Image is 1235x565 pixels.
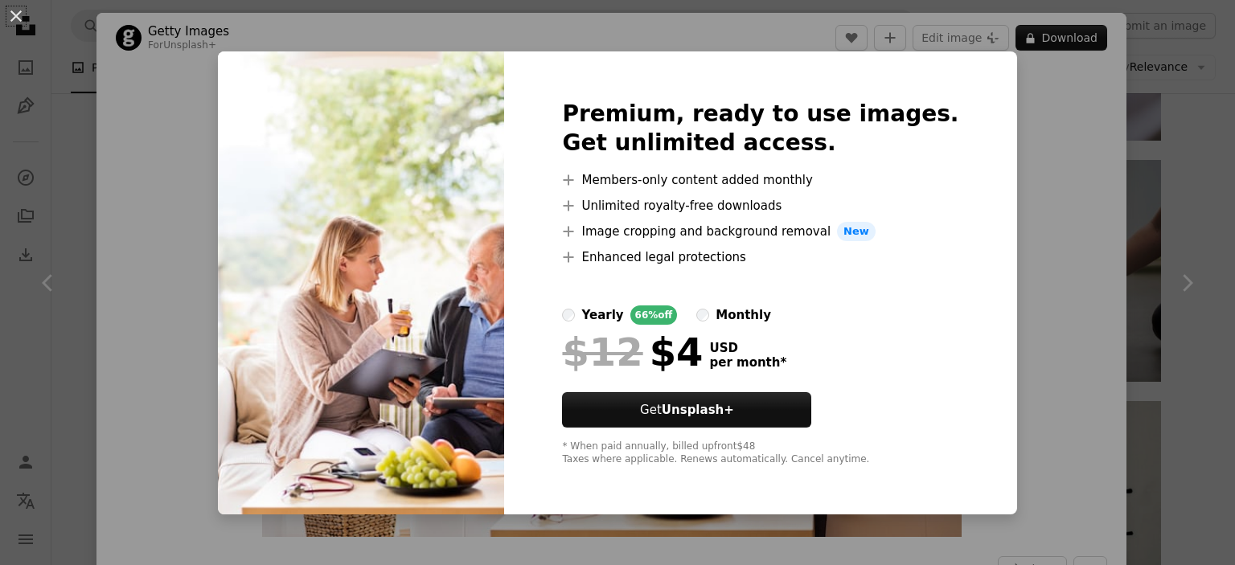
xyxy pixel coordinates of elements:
[562,248,958,267] li: Enhanced legal protections
[581,305,623,325] div: yearly
[218,51,504,514] img: premium_photo-1681996600044-b441e1b538a3
[562,331,642,373] span: $12
[662,403,734,417] strong: Unsplash+
[716,305,771,325] div: monthly
[562,170,958,190] li: Members-only content added monthly
[837,222,876,241] span: New
[630,305,678,325] div: 66% off
[562,100,958,158] h2: Premium, ready to use images. Get unlimited access.
[709,341,786,355] span: USD
[562,309,575,321] input: yearly66%off
[562,196,958,215] li: Unlimited royalty-free downloads
[562,392,811,428] button: GetUnsplash+
[562,222,958,241] li: Image cropping and background removal
[696,309,709,321] input: monthly
[562,331,703,373] div: $4
[562,440,958,466] div: * When paid annually, billed upfront $48 Taxes where applicable. Renews automatically. Cancel any...
[709,355,786,370] span: per month *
